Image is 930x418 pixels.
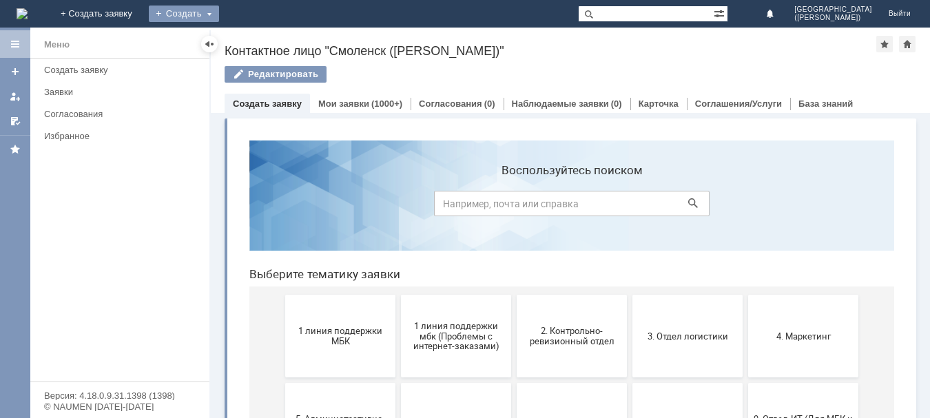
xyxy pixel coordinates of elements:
div: © NAUMEN [DATE]-[DATE] [44,402,196,411]
button: 9. Отдел-ИТ (Для МБК и Пекарни) [510,253,620,336]
span: 8. Отдел качества [398,289,500,300]
button: 7. Служба безопасности [278,253,389,336]
a: Создать заявку [4,61,26,83]
a: Перейти на домашнюю страницу [17,8,28,19]
span: 7. Служба безопасности [282,289,384,300]
span: ([PERSON_NAME]) [794,14,872,22]
div: (1000+) [371,98,402,109]
button: 1 линия поддержки мбк (Проблемы с интернет-заказами) [163,165,273,248]
a: Наблюдаемые заявки [512,98,609,109]
a: Согласования [419,98,482,109]
div: Скрыть меню [201,36,218,52]
div: Избранное [44,131,186,141]
a: Карточка [639,98,679,109]
span: [GEOGRAPHIC_DATA] [794,6,872,14]
header: Выберите тематику заявки [11,138,656,151]
span: 9. Отдел-ИТ (Для МБК и Пекарни) [514,284,616,305]
a: Согласования [39,103,207,125]
input: Например, почта или справка [196,61,471,87]
span: 4. Маркетинг [514,201,616,211]
span: Отдел-ИТ (Офис) [398,377,500,388]
a: Заявки [39,81,207,103]
div: Создать заявку [44,65,201,75]
label: Воспользуйтесь поиском [196,34,471,48]
div: Создать [149,6,219,22]
button: 2. Контрольно-ревизионный отдел [278,165,389,248]
div: (0) [484,98,495,109]
a: Создать заявку [39,59,207,81]
span: Финансовый отдел [514,377,616,388]
button: 1 линия поддержки МБК [47,165,157,248]
span: 3. Отдел логистики [398,201,500,211]
button: 4. Маркетинг [510,165,620,248]
a: Создать заявку [233,98,302,109]
div: Добавить в избранное [876,36,893,52]
a: Мои заявки [318,98,369,109]
div: Меню [44,36,70,53]
a: Соглашения/Услуги [695,98,782,109]
span: 1 линия поддержки МБК [51,196,153,217]
div: Версия: 4.18.0.9.31.1398 (1398) [44,391,196,400]
button: 5. Административно-хозяйственный отдел [47,253,157,336]
button: 8. Отдел качества [394,253,504,336]
a: Мои согласования [4,110,26,132]
span: Бухгалтерия (для мбк) [51,377,153,388]
span: 2. Контрольно-ревизионный отдел [282,196,384,217]
div: Заявки [44,87,201,97]
span: Отдел-ИТ (Битрикс24 и CRM) [282,373,384,393]
button: 6. Закупки [163,253,273,336]
img: logo [17,8,28,19]
div: (0) [611,98,622,109]
a: База знаний [798,98,853,109]
div: Согласования [44,109,201,119]
div: Контактное лицо "Смоленск ([PERSON_NAME])" [225,44,876,58]
button: 3. Отдел логистики [394,165,504,248]
div: Сделать домашней страницей [899,36,916,52]
span: 5. Административно-хозяйственный отдел [51,284,153,305]
span: 1 линия поддержки мбк (Проблемы с интернет-заказами) [167,191,269,222]
span: Отдел ИТ (1С) [167,377,269,388]
span: Расширенный поиск [714,6,727,19]
a: Мои заявки [4,85,26,107]
span: 6. Закупки [167,289,269,300]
